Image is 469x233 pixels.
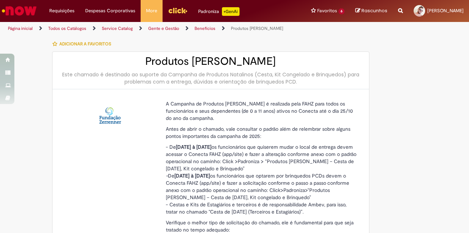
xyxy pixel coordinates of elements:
[168,5,187,16] img: click_logo_yellow_360x200.png
[146,7,157,14] span: More
[59,41,111,47] span: Adicionar a Favoritos
[166,100,353,121] span: A Campanha de Produtos [PERSON_NAME] é realizada pela FAHZ para todos os funcionários e seus depe...
[166,172,168,179] em: -
[166,126,350,139] span: Antes de abrir o chamado, vale consultar o padrão além de relembrar sobre alguns pontos important...
[231,26,283,31] a: Produtos [PERSON_NAME]
[60,55,362,67] h2: Produtos [PERSON_NAME]
[355,8,387,14] a: Rascunhos
[195,26,215,31] a: Benefícios
[85,7,135,14] span: Despesas Corporativas
[49,7,74,14] span: Requisições
[8,26,33,31] a: Página inicial
[174,172,210,179] strong: [DATE] à [DATE]
[166,172,349,201] span: De os funcionários que optarem por brinquedos PCDs devem o Conecta FAHZ (app/site) e fazer a soli...
[166,144,356,172] span: - De os funcionários que quiserem mudar o local de entrega devem acessar o Conecta FAHZ (app/site...
[148,26,179,31] a: Gente e Gestão
[166,219,354,233] span: Verifique o melhor tipo de solicitação do chamado, ele é fundamental para que seja tratado no tem...
[166,201,346,215] span: - Cestas e Kits de Estagiários e terceiros é de responsabilidade Ambev, para isso, tratar no cham...
[317,7,337,14] span: Favoritos
[60,71,362,85] div: Este chamado é destinado ao suporte da Campanha de Produtos Natalinos (Cesta, Kit Congelado e Bri...
[52,36,115,51] button: Adicionar a Favoritos
[48,26,86,31] a: Todos os Catálogos
[1,4,38,18] img: ServiceNow
[427,8,464,14] span: [PERSON_NAME]
[176,144,211,150] strong: [DATE] à [DATE]
[99,104,122,127] img: Produtos Natalinos - FAHZ
[102,26,133,31] a: Service Catalog
[5,22,307,35] ul: Trilhas de página
[338,8,345,14] span: 6
[222,7,240,16] p: +GenAi
[361,7,387,14] span: Rascunhos
[198,7,240,16] div: Padroniza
